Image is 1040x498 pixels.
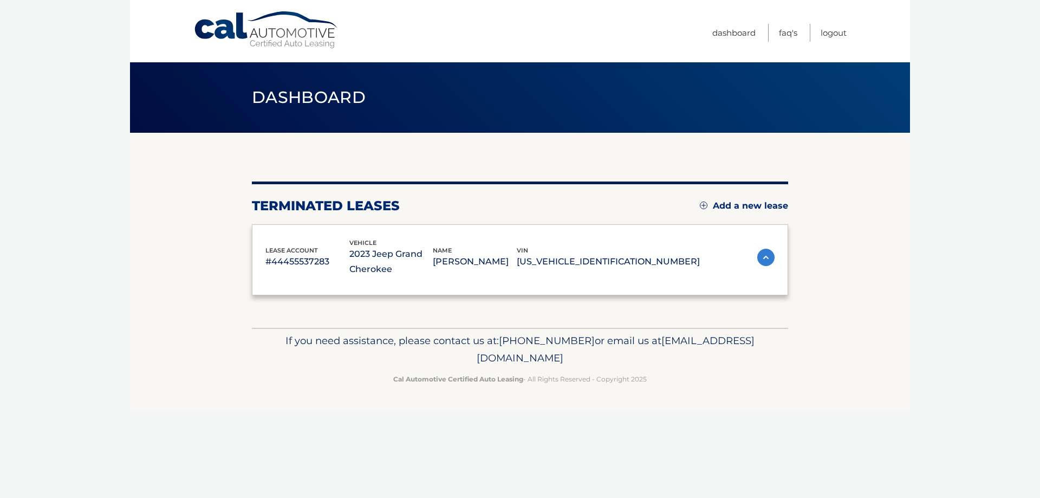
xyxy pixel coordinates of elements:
p: [PERSON_NAME] [433,254,517,269]
span: lease account [265,247,318,254]
img: add.svg [700,202,707,209]
span: vehicle [349,239,376,247]
p: If you need assistance, please contact us at: or email us at [259,332,781,367]
a: FAQ's [779,24,797,42]
p: [US_VEHICLE_IDENTIFICATION_NUMBER] [517,254,700,269]
p: 2023 Jeep Grand Cherokee [349,247,433,277]
p: - All Rights Reserved - Copyright 2025 [259,373,781,385]
span: name [433,247,452,254]
strong: Cal Automotive Certified Auto Leasing [393,375,523,383]
span: vin [517,247,528,254]
h2: terminated leases [252,198,400,214]
span: [PHONE_NUMBER] [499,334,595,347]
span: Dashboard [252,87,366,107]
a: Cal Automotive [193,11,340,49]
img: accordion-active.svg [757,249,775,266]
p: #44455537283 [265,254,349,269]
a: Logout [821,24,847,42]
a: Dashboard [712,24,756,42]
a: Add a new lease [700,201,788,211]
